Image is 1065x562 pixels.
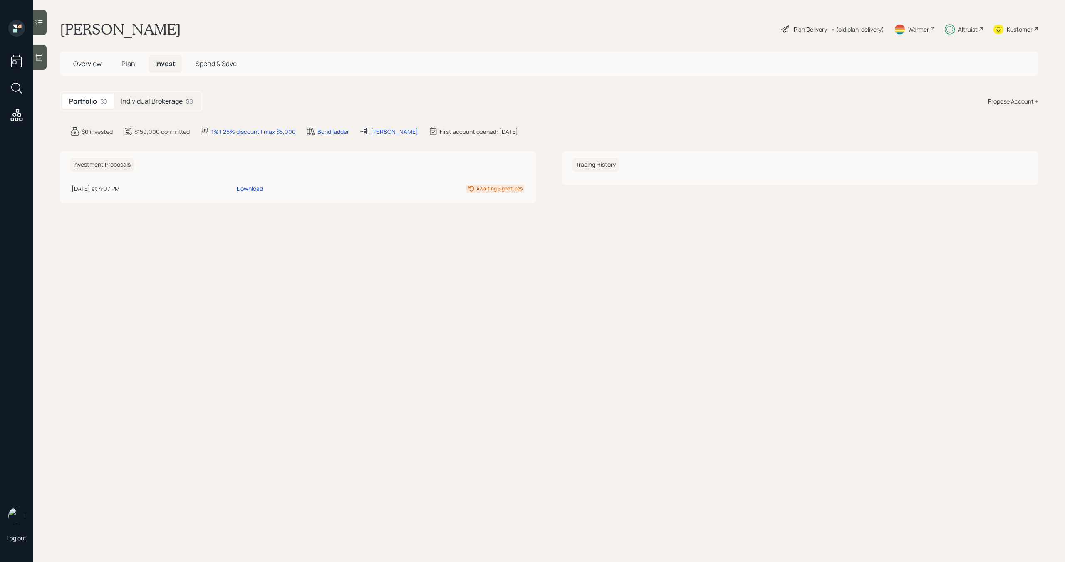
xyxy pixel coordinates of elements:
[100,97,107,106] div: $0
[794,25,827,34] div: Plan Delivery
[831,25,884,34] div: • (old plan-delivery)
[440,127,518,136] div: First account opened: [DATE]
[237,184,263,193] div: Download
[196,59,237,68] span: Spend & Save
[72,184,233,193] div: [DATE] at 4:07 PM
[908,25,929,34] div: Warmer
[317,127,349,136] div: Bond ladder
[988,97,1038,106] div: Propose Account +
[476,185,523,192] div: Awaiting Signatures
[155,59,176,68] span: Invest
[958,25,978,34] div: Altruist
[1007,25,1033,34] div: Kustomer
[7,534,27,542] div: Log out
[121,59,135,68] span: Plan
[134,127,190,136] div: $150,000 committed
[70,158,134,172] h6: Investment Proposals
[186,97,193,106] div: $0
[211,127,296,136] div: 1% | 25% discount | max $5,000
[69,97,97,105] h5: Portfolio
[60,20,181,38] h1: [PERSON_NAME]
[572,158,619,172] h6: Trading History
[82,127,113,136] div: $0 invested
[73,59,102,68] span: Overview
[8,508,25,524] img: michael-russo-headshot.png
[371,127,418,136] div: [PERSON_NAME]
[121,97,183,105] h5: Individual Brokerage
